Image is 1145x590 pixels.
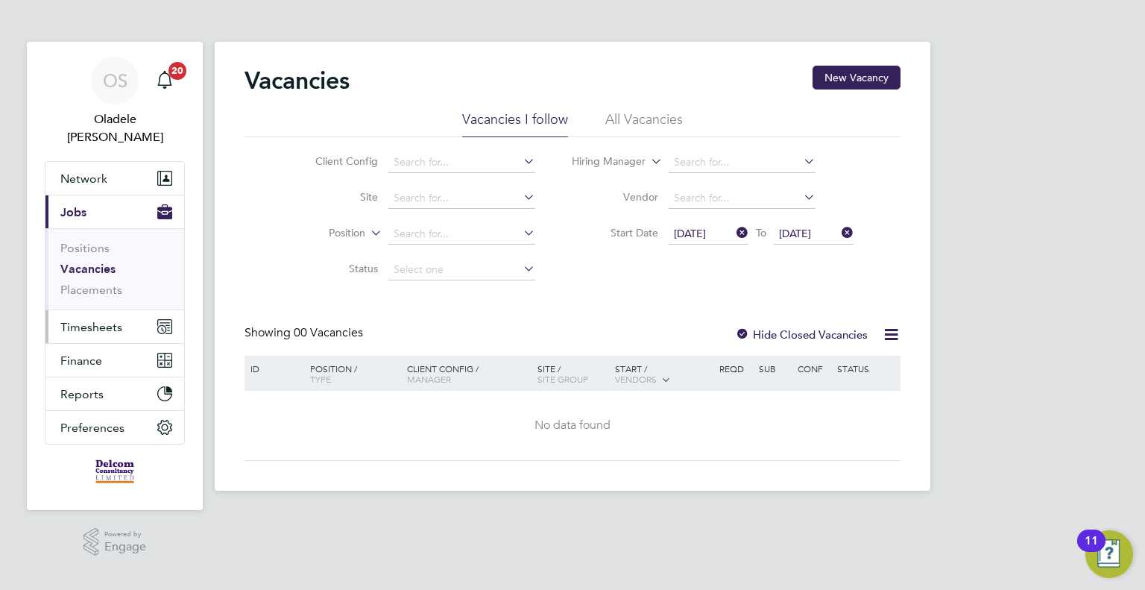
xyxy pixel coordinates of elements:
[572,190,658,204] label: Vendor
[1085,541,1098,560] div: 11
[45,411,184,444] button: Preferences
[292,190,378,204] label: Site
[83,528,147,556] a: Powered byEngage
[45,344,184,377] button: Finance
[669,152,816,173] input: Search for...
[45,459,185,483] a: Go to home page
[60,262,116,276] a: Vacancies
[611,356,716,393] div: Start /
[534,356,612,392] div: Site /
[615,373,657,385] span: Vendors
[60,320,122,334] span: Timesheets
[60,283,122,297] a: Placements
[60,241,110,255] a: Positions
[813,66,900,90] button: New Vacancy
[45,57,185,146] a: OSOladele [PERSON_NAME]
[388,224,535,245] input: Search for...
[310,373,331,385] span: Type
[45,162,184,195] button: Network
[104,528,146,541] span: Powered by
[407,373,451,385] span: Manager
[779,227,811,240] span: [DATE]
[45,195,184,228] button: Jobs
[60,354,102,368] span: Finance
[45,228,184,310] div: Jobs
[60,172,107,186] span: Network
[45,377,184,410] button: Reports
[462,110,568,137] li: Vacancies I follow
[60,421,124,435] span: Preferences
[247,418,898,433] div: No data found
[716,356,754,381] div: Reqd
[1085,530,1133,578] button: Open Resource Center, 11 new notifications
[833,356,898,381] div: Status
[60,387,104,401] span: Reports
[560,154,646,169] label: Hiring Manager
[751,223,771,242] span: To
[755,356,794,381] div: Sub
[388,188,535,209] input: Search for...
[245,325,366,341] div: Showing
[537,373,588,385] span: Site Group
[104,541,146,553] span: Engage
[45,310,184,343] button: Timesheets
[605,110,683,137] li: All Vacancies
[299,356,403,392] div: Position /
[95,459,135,483] img: delcomconsultancyltd-logo-retina.png
[572,226,658,239] label: Start Date
[403,356,534,392] div: Client Config /
[735,327,868,342] label: Hide Closed Vacancies
[247,356,299,381] div: ID
[103,71,127,90] span: OS
[280,226,365,241] label: Position
[27,42,203,510] nav: Main navigation
[794,356,833,381] div: Conf
[45,110,185,146] span: Oladele Peter Shosanya
[388,260,535,280] input: Select one
[388,152,535,173] input: Search for...
[60,205,86,219] span: Jobs
[245,66,350,95] h2: Vacancies
[294,325,363,340] span: 00 Vacancies
[292,262,378,275] label: Status
[168,62,186,80] span: 20
[669,188,816,209] input: Search for...
[292,154,378,168] label: Client Config
[674,227,706,240] span: [DATE]
[150,57,180,104] a: 20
